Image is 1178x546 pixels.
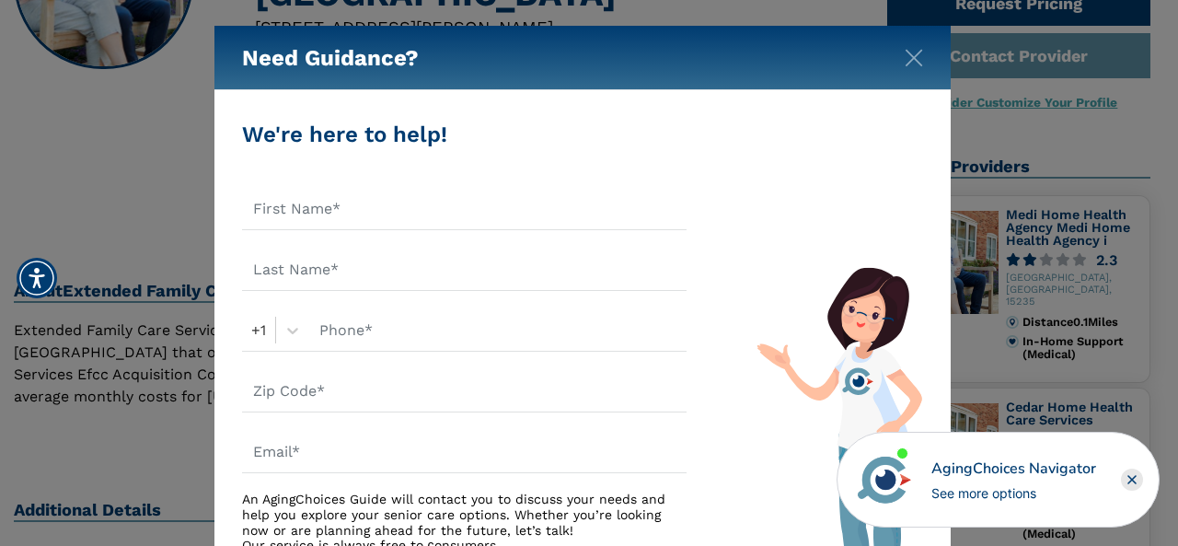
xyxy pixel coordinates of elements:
[242,431,687,473] input: Email*
[242,26,419,90] h5: Need Guidance?
[242,249,687,291] input: Last Name*
[308,309,687,352] input: Phone*
[242,188,687,230] input: First Name*
[242,370,687,412] input: Zip Code*
[931,458,1096,480] div: AgingChoices Navigator
[931,483,1096,503] div: See more options
[17,258,57,298] div: Accessibility Menu
[242,118,687,151] div: We're here to help!
[905,49,923,67] img: modal-close.svg
[853,448,916,511] img: avatar
[905,45,923,64] button: Close
[1121,469,1143,491] div: Close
